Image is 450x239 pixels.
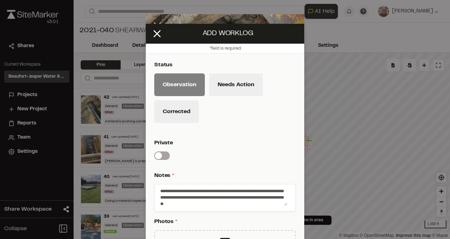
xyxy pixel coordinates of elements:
[154,139,293,147] p: Private
[154,61,293,69] p: Status
[154,73,205,96] button: Observation
[146,44,304,54] div: field is required
[154,171,293,180] p: Notes
[154,217,293,226] p: Photos
[209,73,263,96] button: Needs Action
[154,100,199,123] button: Corrected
